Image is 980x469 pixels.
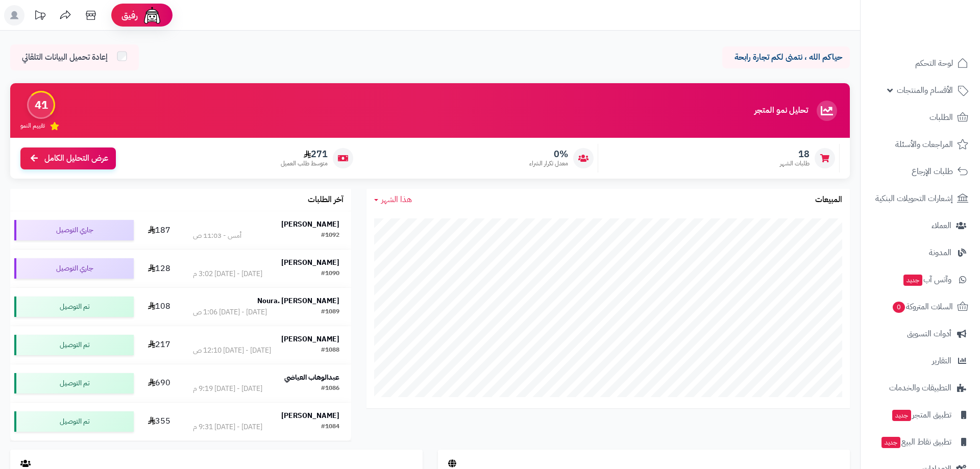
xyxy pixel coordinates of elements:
h3: تحليل نمو المتجر [754,106,808,115]
span: وآتس آب [902,273,951,287]
span: 18 [780,149,810,160]
a: عرض التحليل الكامل [20,147,116,169]
span: متوسط طلب العميل [281,159,328,168]
a: التقارير [867,349,974,373]
span: 0 [893,302,905,313]
div: #1090 [321,269,339,279]
span: إعادة تحميل البيانات التلقائي [22,52,108,63]
div: [DATE] - [DATE] 9:19 م [193,384,262,394]
div: [DATE] - [DATE] 9:31 م [193,422,262,432]
a: التطبيقات والخدمات [867,376,974,400]
div: [DATE] - [DATE] 3:02 م [193,269,262,279]
a: تطبيق نقاط البيعجديد [867,430,974,454]
div: تم التوصيل [14,297,134,317]
div: أمس - 11:03 ص [193,231,241,241]
span: أدوات التسويق [907,327,951,341]
span: رفيق [121,9,138,21]
td: 217 [138,326,181,364]
td: 690 [138,364,181,402]
h3: آخر الطلبات [308,195,344,205]
strong: [PERSON_NAME] [281,334,339,344]
a: السلات المتروكة0 [867,294,974,319]
span: تطبيق نقاط البيع [880,435,951,449]
td: 108 [138,288,181,326]
a: طلبات الإرجاع [867,159,974,184]
span: التقارير [932,354,951,368]
strong: Noura. [PERSON_NAME] [257,295,339,306]
span: 0% [529,149,568,160]
a: لوحة التحكم [867,51,974,76]
span: التطبيقات والخدمات [889,381,951,395]
span: جديد [903,275,922,286]
div: #1084 [321,422,339,432]
td: 128 [138,250,181,287]
span: معدل تكرار الشراء [529,159,568,168]
a: المراجعات والأسئلة [867,132,974,157]
div: جاري التوصيل [14,258,134,279]
strong: عبدالوهاب العياضي [284,372,339,383]
a: تحديثات المنصة [27,5,53,28]
div: [DATE] - [DATE] 1:06 ص [193,307,267,317]
span: هذا الشهر [381,193,412,206]
div: جاري التوصيل [14,220,134,240]
span: إشعارات التحويلات البنكية [875,191,953,206]
span: الطلبات [929,110,953,125]
strong: [PERSON_NAME] [281,410,339,421]
div: تم التوصيل [14,373,134,393]
div: #1088 [321,345,339,356]
span: لوحة التحكم [915,56,953,70]
a: هذا الشهر [374,194,412,206]
img: ai-face.png [142,5,162,26]
a: الطلبات [867,105,974,130]
div: تم التوصيل [14,411,134,432]
a: العملاء [867,213,974,238]
span: المراجعات والأسئلة [895,137,953,152]
span: تقييم النمو [20,121,45,130]
strong: [PERSON_NAME] [281,257,339,268]
a: أدوات التسويق [867,322,974,346]
span: المدونة [929,245,951,260]
span: العملاء [932,218,951,233]
span: جديد [881,437,900,448]
span: تطبيق المتجر [891,408,951,422]
span: الأقسام والمنتجات [897,83,953,97]
div: #1086 [321,384,339,394]
span: طلبات الشهر [780,159,810,168]
span: السلات المتروكة [892,300,953,314]
span: عرض التحليل الكامل [44,153,108,164]
h3: المبيعات [815,195,842,205]
td: 355 [138,403,181,440]
p: حياكم الله ، نتمنى لكم تجارة رابحة [730,52,842,63]
a: تطبيق المتجرجديد [867,403,974,427]
span: 271 [281,149,328,160]
a: إشعارات التحويلات البنكية [867,186,974,211]
span: جديد [892,410,911,421]
div: [DATE] - [DATE] 12:10 ص [193,345,271,356]
div: #1092 [321,231,339,241]
strong: [PERSON_NAME] [281,219,339,230]
div: #1089 [321,307,339,317]
a: وآتس آبجديد [867,267,974,292]
div: تم التوصيل [14,335,134,355]
a: المدونة [867,240,974,265]
td: 187 [138,211,181,249]
span: طلبات الإرجاع [912,164,953,179]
